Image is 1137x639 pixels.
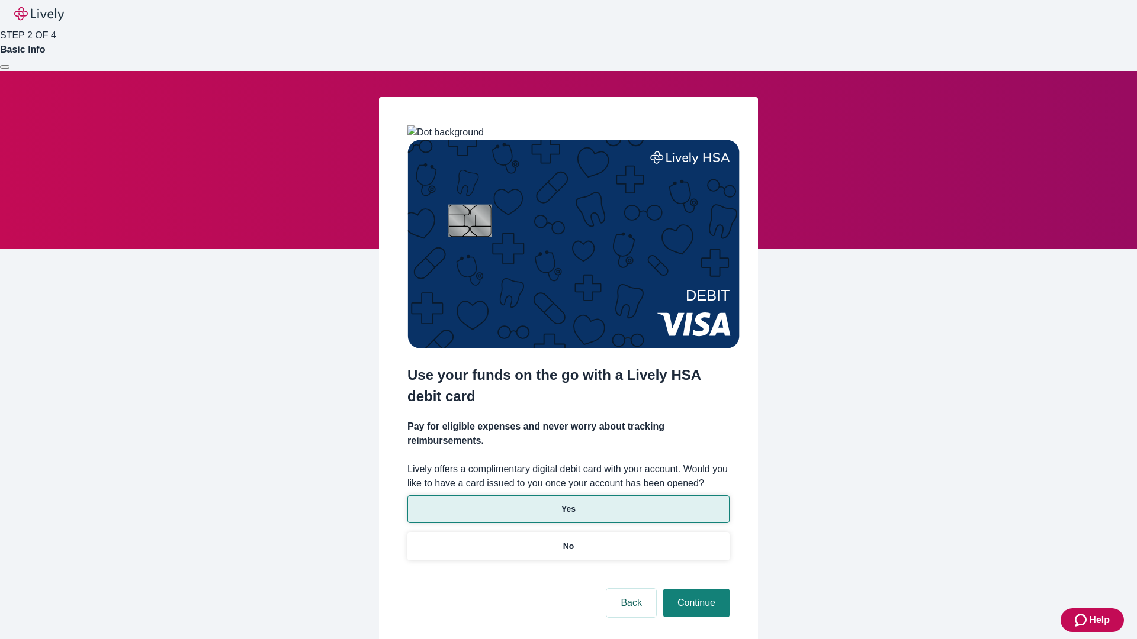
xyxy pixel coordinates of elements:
[563,540,574,553] p: No
[1075,613,1089,627] svg: Zendesk support icon
[407,364,730,407] h2: Use your funds on the go with a Lively HSA debit card
[407,125,484,140] img: Dot background
[1089,613,1110,627] span: Help
[407,532,730,560] button: No
[663,589,730,617] button: Continue
[1061,608,1124,632] button: Zendesk support iconHelp
[407,495,730,523] button: Yes
[14,7,64,21] img: Lively
[407,419,730,448] h4: Pay for eligible expenses and never worry about tracking reimbursements.
[561,503,576,515] p: Yes
[606,589,656,617] button: Back
[407,462,730,490] label: Lively offers a complimentary digital debit card with your account. Would you like to have a card...
[407,140,740,348] img: Debit card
